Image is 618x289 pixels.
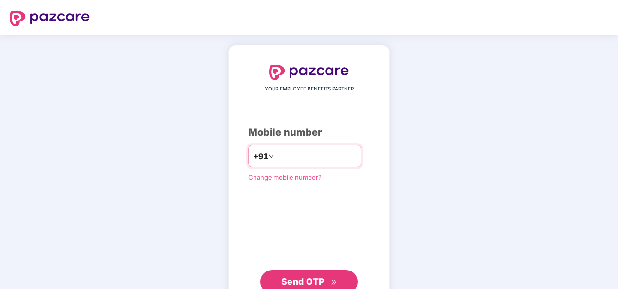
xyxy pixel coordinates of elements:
span: down [268,153,274,159]
span: +91 [254,150,268,163]
img: logo [10,11,90,26]
div: Mobile number [248,125,370,140]
span: YOUR EMPLOYEE BENEFITS PARTNER [265,85,354,93]
a: Change mobile number? [248,173,322,181]
span: double-right [331,279,337,286]
img: logo [269,65,349,80]
span: Send OTP [281,276,325,287]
